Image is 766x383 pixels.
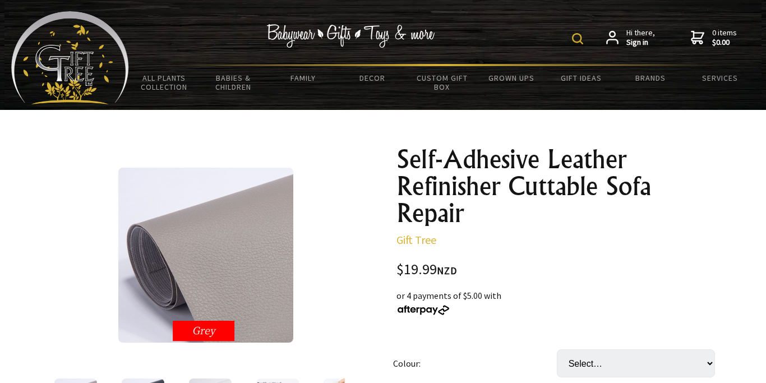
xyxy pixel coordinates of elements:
[129,66,199,99] a: All Plants Collection
[477,66,546,90] a: Grown Ups
[396,233,436,247] a: Gift Tree
[268,66,338,90] a: Family
[572,33,583,44] img: product search
[266,24,435,48] img: Babywear - Gifts - Toys & more
[691,28,737,48] a: 0 items$0.00
[546,66,616,90] a: Gift Ideas
[118,168,293,343] img: Self-Adhesive Leather Refinisher Cuttable Sofa Repair
[396,262,724,278] div: $19.99
[606,28,655,48] a: Hi there,Sign in
[712,38,737,48] strong: $0.00
[396,305,450,315] img: Afterpay
[437,264,457,277] span: NZD
[199,66,268,99] a: Babies & Children
[407,66,477,99] a: Custom Gift Box
[11,11,129,104] img: Babyware - Gifts - Toys and more...
[626,38,655,48] strong: Sign in
[396,146,724,227] h1: Self-Adhesive Leather Refinisher Cuttable Sofa Repair
[616,66,685,90] a: Brands
[685,66,755,90] a: Services
[338,66,407,90] a: Decor
[396,289,724,316] div: or 4 payments of $5.00 with
[712,27,737,48] span: 0 items
[626,28,655,48] span: Hi there,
